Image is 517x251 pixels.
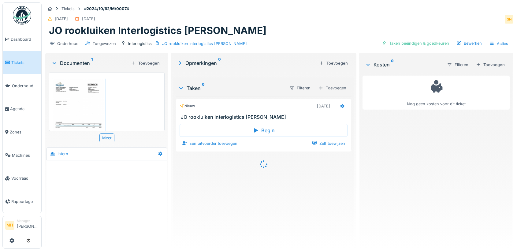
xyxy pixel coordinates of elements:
[128,41,152,47] div: Interlogistics
[10,106,39,112] span: Agenda
[180,103,195,109] div: Nieuw
[51,59,128,67] div: Documenten
[11,175,39,181] span: Voorraad
[162,41,247,47] div: JO rookluiken Interlogistics [PERSON_NAME]
[3,167,41,190] a: Voorraad
[17,219,39,232] li: [PERSON_NAME]
[505,15,513,24] div: SN
[454,39,484,47] div: Bewerken
[180,139,240,148] div: Een uitvoerder toevoegen
[444,60,471,69] div: Filteren
[12,83,39,89] span: Onderhoud
[218,59,221,67] sup: 0
[3,144,41,167] a: Machines
[379,39,452,47] div: Taken beëindigen & goedkeuren
[12,152,39,158] span: Machines
[178,84,284,92] div: Taken
[57,41,79,47] div: Onderhoud
[317,103,330,109] div: [DATE]
[10,129,39,135] span: Zones
[3,74,41,97] a: Onderhoud
[3,121,41,144] a: Zones
[11,60,39,66] span: Tickets
[3,28,41,51] a: Dashboard
[3,97,41,121] a: Agenda
[180,124,348,137] div: Begin
[91,59,93,67] sup: 1
[11,36,39,42] span: Dashboard
[5,219,39,233] a: MH Manager[PERSON_NAME]
[82,16,95,22] div: [DATE]
[287,84,313,92] div: Filteren
[3,190,41,213] a: Rapportage
[53,79,104,151] img: yn9bl9uq0rkc4pbhkmx30se0p97y
[49,25,266,36] h1: JO rookluiken Interlogistics [PERSON_NAME]
[5,221,14,230] li: MH
[366,78,506,107] div: Nog geen kosten voor dit ticket
[3,51,41,74] a: Tickets
[82,6,132,12] strong: #2024/10/62/M/00074
[61,6,75,12] div: Tickets
[177,59,317,67] div: Opmerkingen
[181,114,349,120] h3: JO rookluiken Interlogistics [PERSON_NAME]
[13,6,31,24] img: Badge_color-CXgf-gQk.svg
[93,41,116,47] div: Toegewezen
[128,59,162,67] div: Toevoegen
[310,139,348,148] div: Zelf toewijzen
[391,61,394,68] sup: 0
[317,59,350,67] div: Toevoegen
[99,133,114,142] div: Meer
[474,61,507,69] div: Toevoegen
[55,16,68,22] div: [DATE]
[58,151,68,157] div: Intern
[487,39,511,48] div: Acties
[316,84,349,92] div: Toevoegen
[202,84,205,92] sup: 0
[11,199,39,204] span: Rapportage
[365,61,442,68] div: Kosten
[17,219,39,223] div: Manager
